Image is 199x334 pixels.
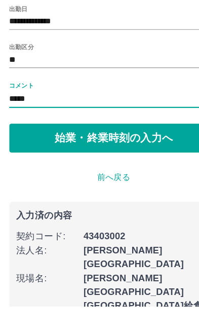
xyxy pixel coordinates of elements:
[14,250,185,258] p: 入力済の内容
[8,215,191,226] p: 前へ戻る
[73,268,109,277] b: 43403002
[8,136,29,144] label: コメント
[73,280,161,301] b: [PERSON_NAME][GEOGRAPHIC_DATA]
[8,174,191,199] button: 始業・終業時刻の入力へ
[8,103,29,110] label: 出勤区分
[8,69,24,77] label: 出勤日
[14,279,67,291] p: 法人名 :
[8,37,191,54] h1: 出勤日と出勤区分の選択
[14,267,67,279] p: 契約コード :
[14,303,67,315] p: 現場名 :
